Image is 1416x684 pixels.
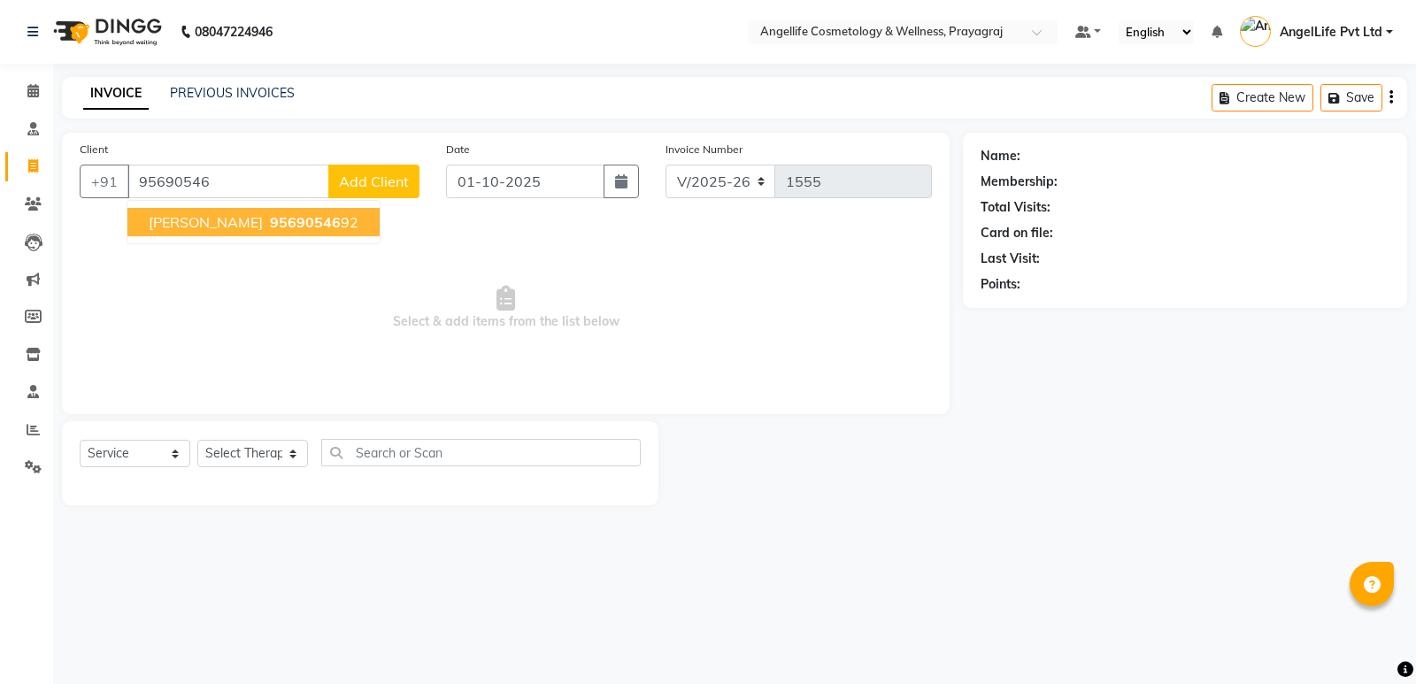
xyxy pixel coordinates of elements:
label: Client [80,142,108,158]
ngb-highlight: 92 [266,213,358,231]
input: Search or Scan [321,439,641,466]
label: Invoice Number [666,142,743,158]
button: Create New [1212,84,1313,111]
a: PREVIOUS INVOICES [170,85,295,101]
a: INVOICE [83,78,149,110]
div: Membership: [981,173,1058,191]
div: Name: [981,147,1020,165]
label: Date [446,142,470,158]
img: logo [45,7,166,57]
input: Search by Name/Mobile/Email/Code [127,165,329,198]
button: +91 [80,165,129,198]
span: Select & add items from the list below [80,219,932,396]
div: Points: [981,275,1020,294]
button: Add Client [328,165,419,198]
button: Save [1320,84,1382,111]
div: Card on file: [981,224,1053,242]
div: Total Visits: [981,198,1050,217]
img: AngelLife Pvt Ltd [1240,16,1271,47]
span: 95690546 [270,213,341,231]
span: AngelLife Pvt Ltd [1280,23,1382,42]
div: Last Visit: [981,250,1040,268]
span: Add Client [339,173,409,190]
span: [PERSON_NAME] [149,213,263,231]
b: 08047224946 [195,7,273,57]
